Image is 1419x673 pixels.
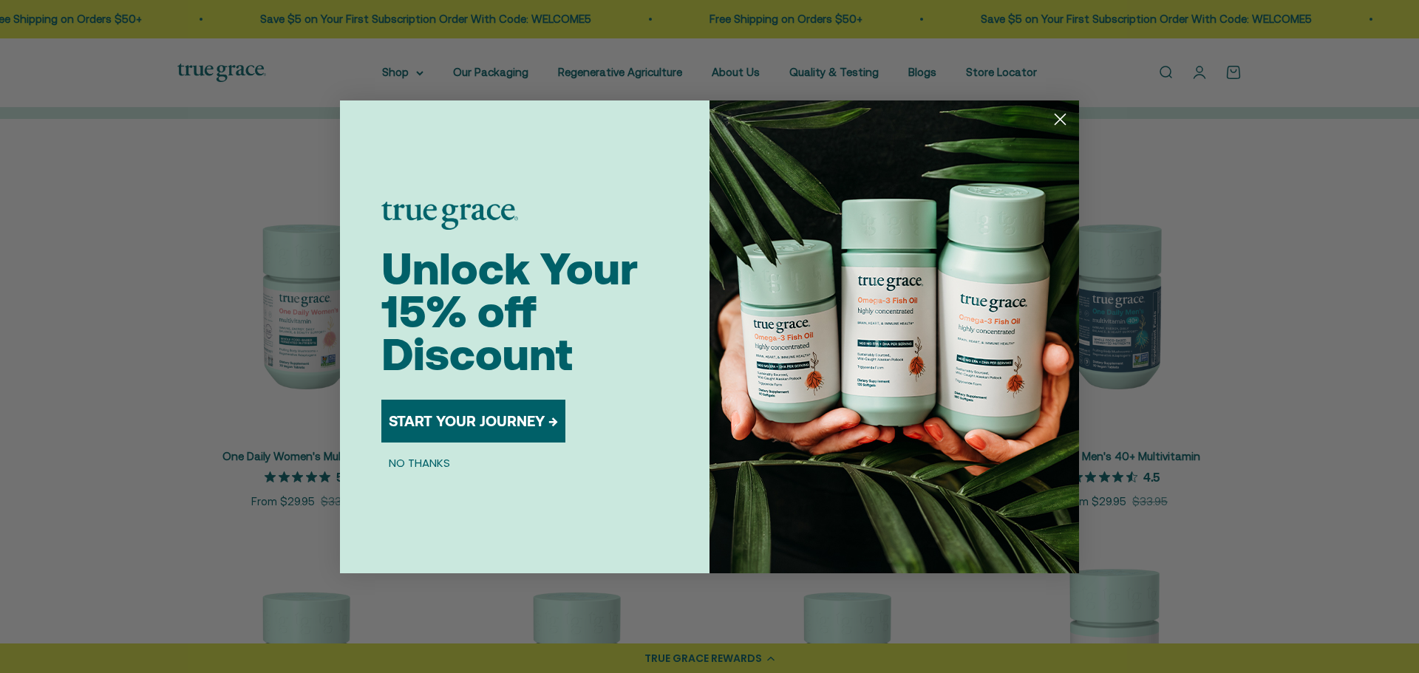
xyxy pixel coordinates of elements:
[1047,106,1073,132] button: Close dialog
[381,400,565,443] button: START YOUR JOURNEY →
[709,100,1079,573] img: 098727d5-50f8-4f9b-9554-844bb8da1403.jpeg
[381,202,518,230] img: logo placeholder
[381,243,638,380] span: Unlock Your 15% off Discount
[381,454,457,472] button: NO THANKS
